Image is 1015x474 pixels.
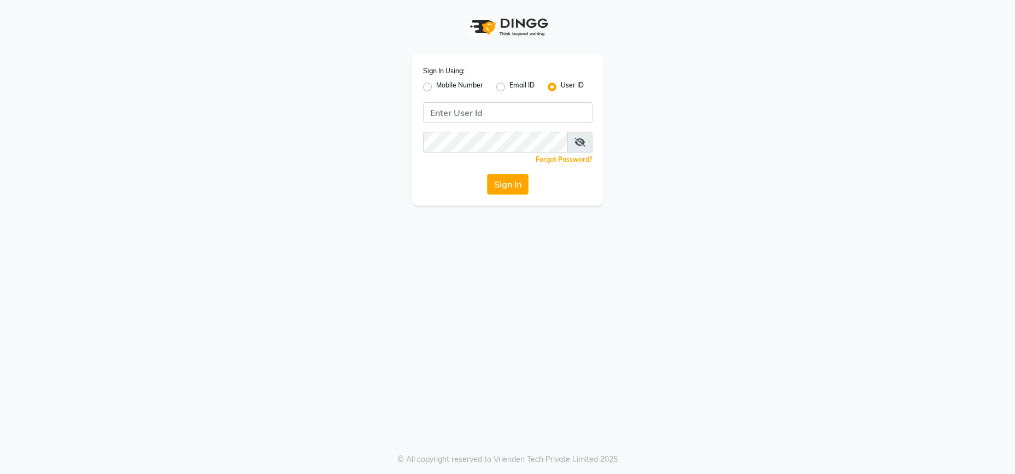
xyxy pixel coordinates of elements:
[509,80,535,93] label: Email ID
[487,174,529,195] button: Sign In
[423,132,568,153] input: Username
[464,11,551,43] img: logo1.svg
[536,155,592,163] a: Forgot Password?
[436,80,483,93] label: Mobile Number
[423,66,465,76] label: Sign In Using:
[423,102,592,123] input: Username
[561,80,584,93] label: User ID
